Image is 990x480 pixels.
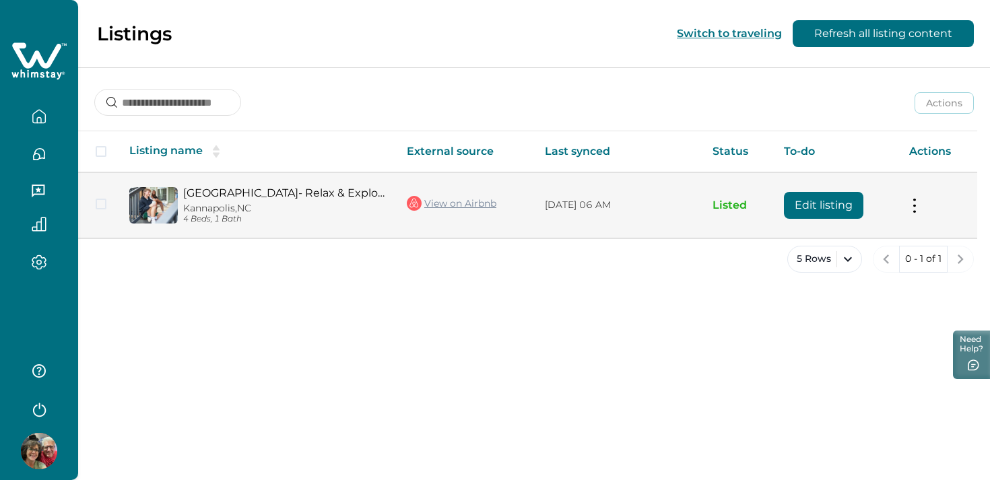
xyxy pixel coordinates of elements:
a: [GEOGRAPHIC_DATA]- Relax & Explore/King Bed [183,186,385,199]
button: Edit listing [784,192,863,219]
p: 0 - 1 of 1 [905,252,942,266]
button: next page [947,246,974,273]
p: Listings [97,22,172,45]
th: Actions [898,131,977,172]
th: Status [702,131,773,172]
button: previous page [873,246,900,273]
button: Actions [915,92,974,114]
button: 5 Rows [787,246,862,273]
img: Whimstay Host [21,433,57,469]
p: [DATE] 06 AM [545,199,691,212]
a: View on Airbnb [407,195,496,212]
img: propertyImage_University Mill House- Relax & Explore/King Bed [129,187,178,224]
p: Listed [713,199,762,212]
th: External source [396,131,534,172]
p: Kannapolis, NC [183,203,385,214]
button: Refresh all listing content [793,20,974,47]
button: sorting [203,145,230,158]
th: Listing name [119,131,396,172]
button: Switch to traveling [677,27,782,40]
th: Last synced [534,131,702,172]
p: 4 Beds, 1 Bath [183,214,385,224]
th: To-do [773,131,899,172]
button: 0 - 1 of 1 [899,246,948,273]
